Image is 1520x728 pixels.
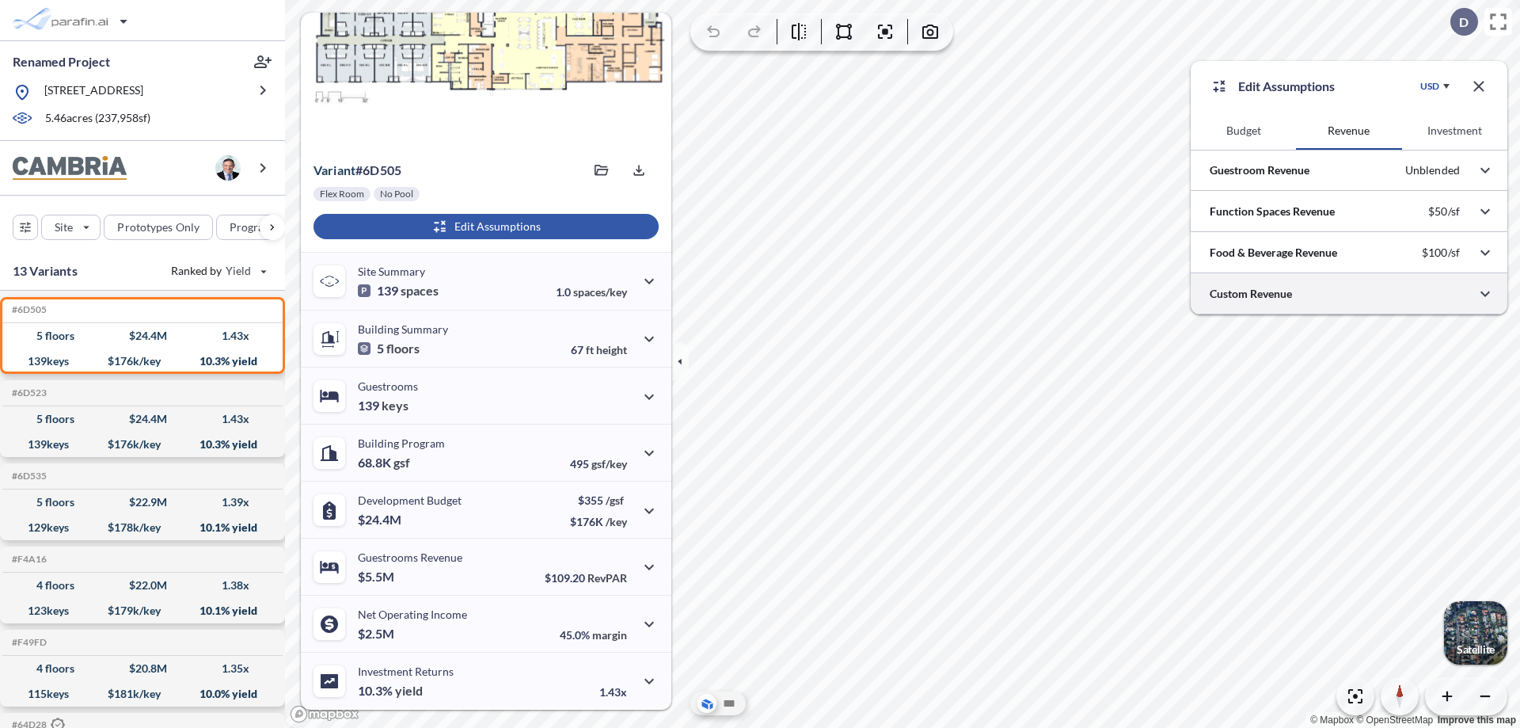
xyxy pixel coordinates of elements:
button: Aerial View [697,694,716,713]
h5: Click to copy the code [9,304,47,315]
p: 139 [358,398,408,414]
p: $100/sf [1422,246,1460,260]
button: Program [216,215,302,240]
button: Edit Assumptions [313,214,659,239]
p: 5 [358,341,420,356]
h5: Click to copy the code [9,554,47,565]
h5: Click to copy the code [9,637,47,648]
div: USD [1420,80,1439,93]
p: Function Spaces Revenue [1210,204,1335,219]
p: # 6d505 [313,162,401,178]
p: 5.46 acres ( 237,958 sf) [45,110,150,128]
span: ft [586,343,594,356]
a: Improve this map [1438,715,1516,726]
span: Yield [226,263,252,279]
p: Guestrooms [358,379,418,393]
p: 45.0% [560,628,627,642]
span: gsf [393,455,410,471]
p: Edit Assumptions [1238,77,1335,96]
button: Site Plan [720,694,739,713]
p: Building Program [358,436,445,450]
span: gsf/key [591,457,627,471]
button: Site [41,215,101,240]
p: 139 [358,283,439,299]
p: Site Summary [358,265,425,278]
span: /gsf [606,494,624,507]
a: OpenStreetMap [1356,715,1433,726]
h5: Click to copy the code [9,387,47,398]
p: Flex Room [320,188,364,200]
img: user logo [215,155,241,181]
p: 1.0 [556,285,627,299]
a: Mapbox homepage [290,705,359,723]
button: Investment [1402,112,1507,150]
p: Unblended [1405,163,1460,177]
span: Variant [313,162,355,177]
p: $5.5M [358,569,397,585]
p: No Pool [380,188,413,200]
img: Switcher Image [1444,601,1507,665]
p: Satellite [1457,643,1495,656]
p: Guestrooms Revenue [358,551,462,564]
p: Net Operating Income [358,608,467,621]
span: keys [382,398,408,414]
p: Building Summary [358,322,448,336]
h5: Click to copy the code [9,471,47,482]
button: Budget [1191,112,1296,150]
p: $176K [570,515,627,528]
p: Development Budget [358,494,462,507]
span: spaces/key [573,285,627,299]
p: 67 [571,343,627,356]
p: 1.43x [599,685,627,699]
p: [STREET_ADDRESS] [44,82,143,102]
p: Site [55,219,73,235]
button: Prototypes Only [104,215,213,240]
span: spaces [401,283,439,299]
p: 495 [570,457,627,471]
p: 13 Variants [13,261,78,280]
p: $109.20 [545,571,627,585]
p: $50/sf [1428,204,1460,219]
span: floors [386,341,420,356]
p: Investment Returns [358,665,454,678]
p: D [1459,15,1469,29]
span: /key [606,515,627,528]
span: height [596,343,627,356]
span: yield [395,683,423,699]
button: Ranked by Yield [158,258,277,284]
p: Renamed Project [13,53,110,71]
button: Revenue [1296,112,1401,150]
p: $355 [570,494,627,507]
span: RevPAR [587,571,627,585]
p: 68.8K [358,455,410,471]
button: Switcher ImageSatellite [1444,601,1507,665]
a: Mapbox [1310,715,1354,726]
p: Prototypes Only [117,219,199,235]
p: $2.5M [358,626,397,642]
p: 10.3% [358,683,423,699]
p: $24.4M [358,512,404,528]
img: BrandImage [13,156,127,181]
p: Guestroom Revenue [1210,162,1309,178]
p: Program [230,219,274,235]
p: Food & Beverage Revenue [1210,245,1337,261]
span: margin [592,628,627,642]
